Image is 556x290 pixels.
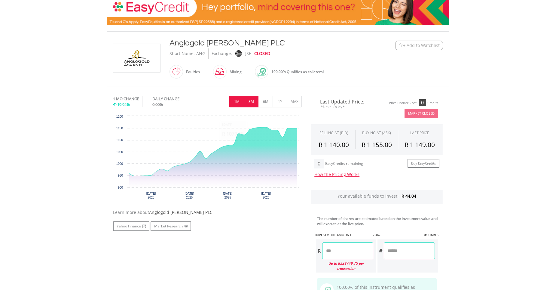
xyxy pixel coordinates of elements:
label: -OR- [373,233,380,237]
div: DAILY CHANGE [152,96,200,102]
img: EQU.ZA.ANG.png [114,44,159,72]
label: #SHARES [424,233,438,237]
button: 1Y [273,96,287,107]
button: MAX [287,96,302,107]
span: BUYING AT (ASK) [362,130,391,135]
svg: Interactive chart [113,113,302,203]
span: 100.00% Qualifies as collateral [271,69,324,74]
span: Last Updated Price: [316,99,372,104]
button: 3M [244,96,258,107]
div: 0 [314,159,324,168]
a: Buy EasyCredits [408,159,439,168]
text: 1200 [116,115,123,118]
div: Anglogold [PERSON_NAME] PLC [170,38,358,48]
div: ANG [196,48,205,59]
span: 0.00% [152,102,163,107]
div: Up to R538749.75 per transaction [316,259,373,273]
text: 900 [118,186,123,189]
text: 950 [118,174,123,177]
img: Watchlist [399,43,403,48]
div: Exchange: [212,48,232,59]
div: Price Update Cost: [389,101,417,105]
div: R [316,242,322,259]
span: R 1 149.00 [405,140,435,149]
div: # [377,242,384,259]
div: 1 MO CHANGE [113,96,139,102]
div: Mining [227,65,242,79]
div: EasyCredits remaining [325,162,363,167]
div: Chart. Highcharts interactive chart. [113,113,302,203]
a: Market Research [151,221,191,231]
label: INVESTMENT AMOUNT [315,233,351,237]
div: Short Name: [170,48,195,59]
text: 1150 [116,127,123,130]
text: [DATE] 2025 [185,192,194,199]
div: 0 [419,99,426,106]
span: Anglogold [PERSON_NAME] PLC [149,209,212,215]
div: Your available funds to invest: [311,190,443,204]
div: CLOSED [254,48,270,59]
text: 1050 [116,150,123,154]
div: The number of shares are estimated based on the investment value and will execute at the live price. [317,216,440,226]
img: jse.png [235,50,242,57]
div: JSE [245,48,251,59]
div: SELLING AT (BID) [319,130,348,135]
span: R 1 155.00 [362,140,392,149]
div: Credits [427,101,438,105]
span: R 44.04 [402,193,416,199]
a: Yahoo Finance [113,221,149,231]
span: R 1 140.00 [319,140,349,149]
button: Watchlist + Add to Watchlist [395,41,443,50]
button: 6M [258,96,273,107]
a: How the Pricing Works [314,171,359,177]
text: 1000 [116,162,123,165]
div: Equities [183,65,200,79]
button: 1M [229,96,244,107]
div: LAST PRICE [410,130,429,135]
text: [DATE] 2025 [146,192,156,199]
text: 1100 [116,138,123,142]
span: 15-min. Delay* [316,104,372,110]
text: [DATE] 2025 [261,192,271,199]
button: Market Closed [405,109,438,118]
img: collateral-qualifying-green.svg [258,68,266,76]
span: 19.94% [117,102,130,107]
text: [DATE] 2025 [223,192,233,199]
div: Learn more about [113,209,302,215]
span: + Add to Watchlist [403,42,440,48]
